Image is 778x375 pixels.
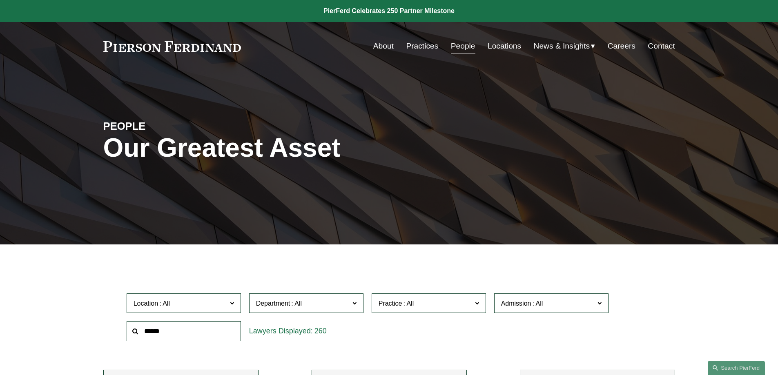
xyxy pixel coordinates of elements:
a: Locations [488,38,521,54]
a: folder dropdown [534,38,595,54]
a: Careers [608,38,635,54]
span: News & Insights [534,39,590,53]
a: Contact [648,38,675,54]
h4: PEOPLE [103,120,246,133]
span: 260 [314,327,327,335]
span: Department [256,300,290,307]
a: About [373,38,394,54]
a: Search this site [708,361,765,375]
a: Practices [406,38,438,54]
span: Location [134,300,158,307]
h1: Our Greatest Asset [103,133,484,163]
span: Practice [379,300,402,307]
span: Admission [501,300,531,307]
a: People [451,38,475,54]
